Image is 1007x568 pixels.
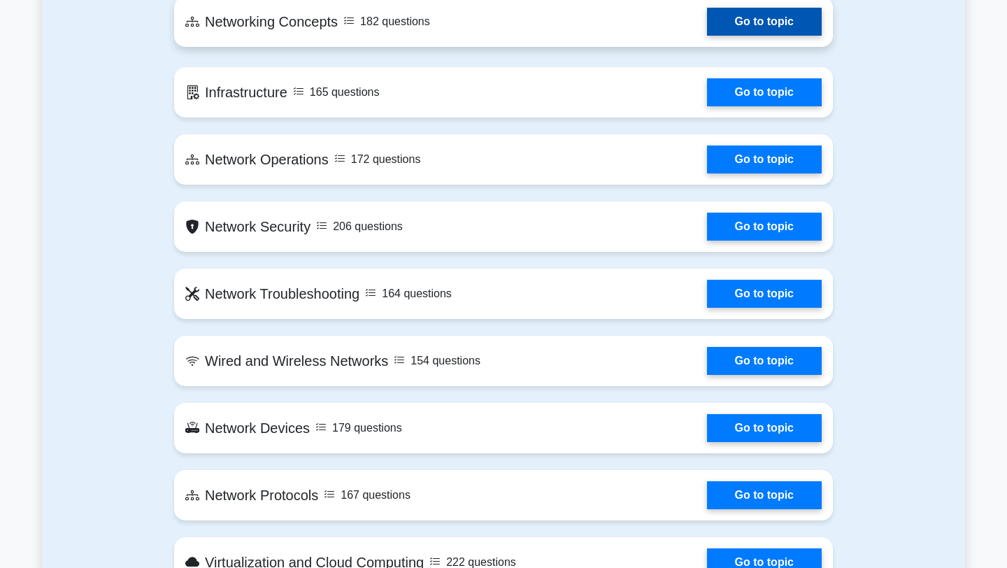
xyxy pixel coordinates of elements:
[707,280,822,308] a: Go to topic
[707,78,822,106] a: Go to topic
[707,414,822,442] a: Go to topic
[707,347,822,375] a: Go to topic
[707,145,822,173] a: Go to topic
[707,213,822,241] a: Go to topic
[707,8,822,36] a: Go to topic
[707,481,822,509] a: Go to topic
